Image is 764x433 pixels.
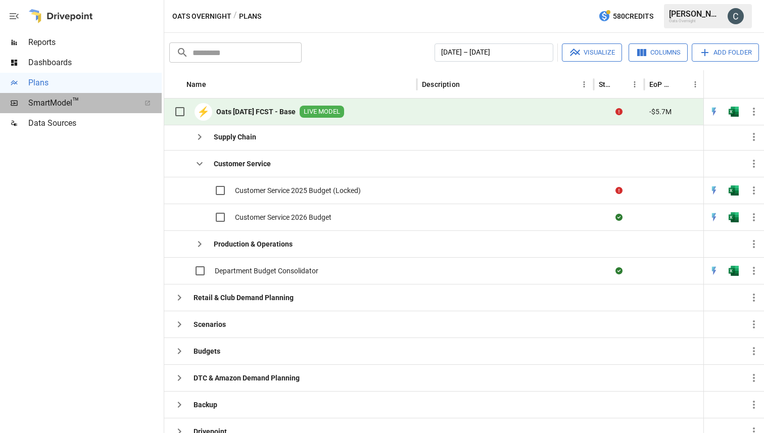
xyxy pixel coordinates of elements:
span: Reports [28,36,162,49]
span: 580 Credits [613,10,653,23]
div: [PERSON_NAME] [669,9,722,19]
div: Oats Overnight [669,19,722,23]
b: Oats [DATE] FCST - Base [216,107,296,117]
button: Sort [674,77,688,91]
img: quick-edit-flash.b8aec18c.svg [709,266,719,276]
button: Sort [207,77,221,91]
button: EoP Cash column menu [688,77,702,91]
button: Oats Overnight [172,10,231,23]
b: Backup [194,400,217,410]
b: Supply Chain [214,132,256,142]
span: Plans [28,77,162,89]
div: Open in Excel [729,212,739,222]
span: Customer Service 2026 Budget [235,212,331,222]
button: Add Folder [692,43,759,62]
button: Columns [629,43,688,62]
button: 580Credits [594,7,657,26]
span: ™ [72,95,79,108]
div: Status [599,80,612,88]
b: Budgets [194,346,220,356]
div: Open in Excel [729,107,739,117]
button: [DATE] – [DATE] [435,43,553,62]
button: Cody Johnson [722,2,750,30]
img: Cody Johnson [728,8,744,24]
img: excel-icon.76473adf.svg [729,107,739,117]
img: quick-edit-flash.b8aec18c.svg [709,107,719,117]
div: Open in Quick Edit [709,107,719,117]
div: Error during sync. [615,107,623,117]
span: Customer Service 2025 Budget (Locked) [235,185,361,196]
b: DTC & Amazon Demand Planning [194,373,300,383]
img: excel-icon.76473adf.svg [729,266,739,276]
span: Department Budget Consolidator [215,266,318,276]
div: Open in Quick Edit [709,266,719,276]
div: Name [186,80,206,88]
button: Sort [461,77,475,91]
button: Sort [613,77,628,91]
button: Status column menu [628,77,642,91]
span: -$5.7M [649,107,672,117]
button: Visualize [562,43,622,62]
div: EoP Cash [649,80,673,88]
div: Sync complete [615,266,623,276]
b: Scenarios [194,319,226,329]
b: Retail & Club Demand Planning [194,293,294,303]
span: Data Sources [28,117,162,129]
img: quick-edit-flash.b8aec18c.svg [709,212,719,222]
span: Dashboards [28,57,162,69]
div: Open in Excel [729,266,739,276]
div: Open in Quick Edit [709,212,719,222]
img: excel-icon.76473adf.svg [729,185,739,196]
div: Open in Excel [729,185,739,196]
div: Open in Quick Edit [709,185,719,196]
span: LIVE MODEL [300,107,344,117]
div: / [233,10,237,23]
div: ⚡ [195,103,212,121]
b: Production & Operations [214,239,293,249]
div: Error during sync. [615,185,623,196]
div: Description [422,80,460,88]
span: SmartModel [28,97,133,109]
b: Customer Service [214,159,271,169]
button: Sort [750,77,764,91]
div: Sync complete [615,212,623,222]
img: quick-edit-flash.b8aec18c.svg [709,185,719,196]
button: Description column menu [577,77,591,91]
img: excel-icon.76473adf.svg [729,212,739,222]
